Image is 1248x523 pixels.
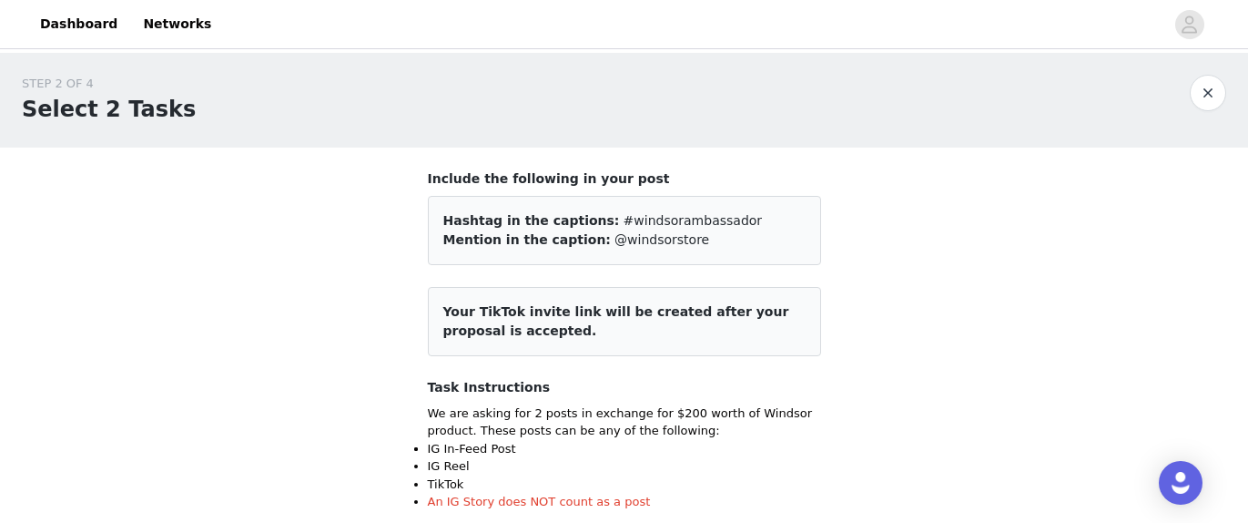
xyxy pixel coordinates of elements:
[1159,461,1202,505] div: Open Intercom Messenger
[428,495,651,508] span: An IG Story does NOT count as a post
[428,440,821,458] li: IG In-Feed Post
[428,405,821,440] p: We are asking for 2 posts in exchange for $200 worth of Windsor product. These posts can be any o...
[624,213,763,228] span: #windsorambassador
[428,169,821,189] h4: Include the following in your post
[428,378,821,397] h4: Task Instructions
[443,304,789,338] span: Your TikTok invite link will be created after your proposal is accepted.
[22,93,196,126] h1: Select 2 Tasks
[428,457,821,476] li: IG Reel
[132,4,222,45] a: Networks
[443,232,611,247] span: Mention in the caption:
[22,75,196,93] div: STEP 2 OF 4
[428,476,821,494] li: TikTok
[1181,10,1198,39] div: avatar
[443,213,620,228] span: Hashtag in the captions:
[29,4,128,45] a: Dashboard
[614,232,709,247] span: @windsorstore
